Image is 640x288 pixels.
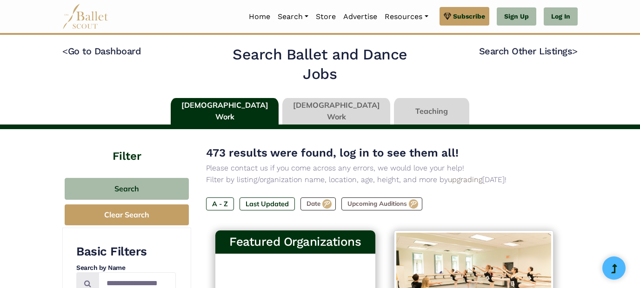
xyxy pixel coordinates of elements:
a: Log In [544,7,578,26]
button: Clear Search [65,204,189,225]
label: A - Z [206,197,234,210]
h4: Filter [62,129,191,164]
label: Upcoming Auditions [341,197,422,210]
a: upgrading [448,175,482,184]
p: Please contact us if you come across any errors, we would love your help! [206,162,563,174]
label: Last Updated [240,197,295,210]
h3: Basic Filters [76,244,176,260]
h4: Search by Name [76,263,176,273]
img: gem.svg [444,11,451,21]
h2: Search Ballet and Dance Jobs [221,45,419,84]
a: Resources [381,7,432,26]
span: Subscribe [453,11,485,21]
a: Subscribe [440,7,489,26]
button: Search [65,178,189,200]
a: <Go to Dashboard [62,46,141,57]
code: < [62,45,68,57]
a: Search Other Listings> [479,46,578,57]
p: Filter by listing/organization name, location, age, height, and more by [DATE]! [206,174,563,186]
li: [DEMOGRAPHIC_DATA] Work [280,98,392,125]
code: > [572,45,578,57]
a: Advertise [340,7,381,26]
a: Search [274,7,312,26]
a: Sign Up [497,7,536,26]
label: Date [300,197,336,210]
span: 473 results were found, log in to see them all! [206,146,459,159]
h3: Featured Organizations [223,234,368,250]
a: Store [312,7,340,26]
a: Home [245,7,274,26]
li: [DEMOGRAPHIC_DATA] Work [169,98,280,125]
li: Teaching [392,98,471,125]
